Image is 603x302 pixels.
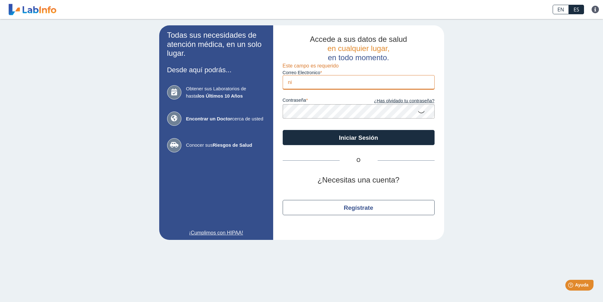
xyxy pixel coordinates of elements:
[167,66,265,74] h3: Desde aquí podrás...
[283,63,339,68] span: Este campo es requerido
[553,5,569,14] a: EN
[547,277,596,295] iframe: Help widget launcher
[328,53,389,62] span: en todo momento.
[340,157,378,164] span: O
[283,130,435,145] button: Iniciar Sesión
[327,44,389,53] span: en cualquier lugar,
[310,35,407,43] span: Accede a sus datos de salud
[186,116,232,121] b: Encontrar un Doctor
[359,98,435,105] a: ¿Has olvidado tu contraseña?
[167,31,265,58] h2: Todas sus necesidades de atención médica, en un solo lugar.
[186,115,265,123] span: cerca de usted
[283,98,359,105] label: contraseña
[186,142,265,149] span: Conocer sus
[213,142,252,148] b: Riesgos de Salud
[283,70,435,75] label: Correo Electronico
[569,5,584,14] a: ES
[198,93,243,99] b: los Últimos 10 Años
[283,176,435,185] h2: ¿Necesitas una cuenta?
[167,229,265,237] a: ¡Cumplimos con HIPAA!
[283,200,435,215] button: Regístrate
[186,85,265,100] span: Obtener sus Laboratorios de hasta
